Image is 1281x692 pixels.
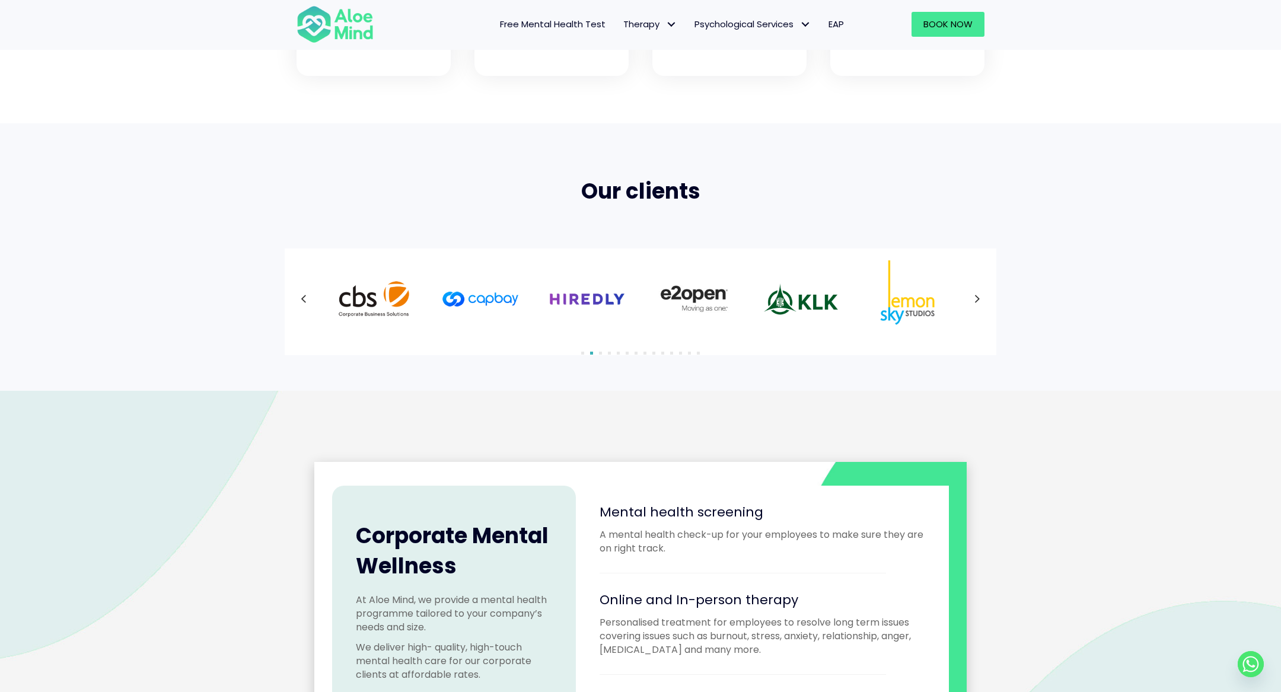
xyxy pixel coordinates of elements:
a: 7 [635,352,638,355]
a: 6 [626,352,629,355]
div: Slide 3 of 5 [442,260,519,337]
p: At Aloe Mind, we provide a mental health programme tailored to your company’s needs and size. [356,593,552,634]
p: Personalised treatment for employees to resolve long term issues covering issues such as burnout,... [600,616,925,657]
div: Slide 4 of 5 [549,260,626,337]
a: 4 [608,352,611,355]
a: 14 [697,352,700,355]
p: A mental health check-up for your employees to make sure they are on right track. [600,528,925,555]
img: Aloe Mind Malaysia | Mental Healthcare Services in Malaysia and Singapore [549,260,626,337]
span: Our clients [581,176,700,206]
a: TherapyTherapy: submenu [614,12,686,37]
img: Aloe Mind Malaysia | Mental Healthcare Services in Malaysia and Singapore [869,260,946,337]
span: Psychological Services [694,18,811,30]
div: Slide 7 of 5 [869,260,946,337]
a: 13 [688,352,691,355]
p: We deliver high- quality, high-touch mental health care for our corporate clients at affordable r... [356,640,552,682]
span: EAP [828,18,844,30]
nav: Menu [389,12,853,37]
a: 1 [581,352,584,355]
img: Aloe Mind Malaysia | Mental Healthcare Services in Malaysia and Singapore [335,260,412,337]
span: Therapy [623,18,677,30]
a: 5 [617,352,620,355]
a: 11 [670,352,673,355]
span: Online and In-person therapy [600,591,798,609]
img: Aloe Mind Malaysia | Mental Healthcare Services in Malaysia and Singapore [655,260,732,337]
span: Mental health screening [600,503,763,521]
img: Aloe Mind Malaysia | Mental Healthcare Services in Malaysia and Singapore [762,260,839,337]
img: Aloe mind Logo [297,5,374,44]
a: 10 [661,352,664,355]
a: Book Now [912,12,984,37]
a: 12 [679,352,682,355]
a: 8 [643,352,646,355]
span: Free Mental Health Test [500,18,606,30]
div: Slide 2 of 5 [335,260,412,337]
a: 2 [590,352,593,355]
div: Slide 5 of 5 [655,260,732,337]
a: 3 [599,352,602,355]
a: Psychological ServicesPsychological Services: submenu [686,12,820,37]
a: Free Mental Health Test [491,12,614,37]
a: 9 [652,352,655,355]
span: Book Now [923,18,973,30]
span: Psychological Services: submenu [796,16,814,33]
img: Aloe Mind Malaysia | Mental Healthcare Services in Malaysia and Singapore [442,260,519,337]
span: Therapy: submenu [662,16,680,33]
a: EAP [820,12,853,37]
a: Whatsapp [1238,651,1264,677]
div: Slide 6 of 5 [762,260,839,337]
span: Corporate Mental Wellness [356,521,549,581]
